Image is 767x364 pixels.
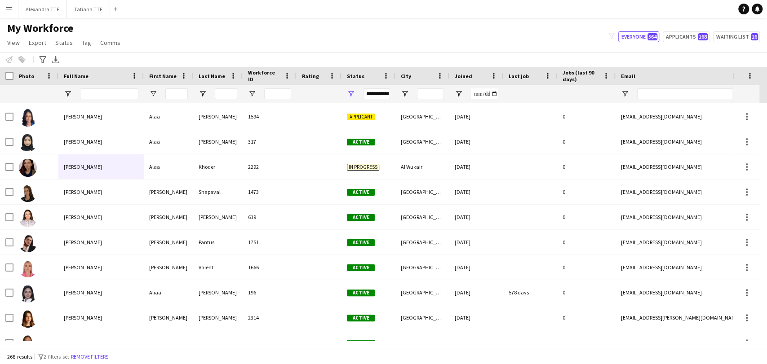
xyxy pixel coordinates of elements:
a: Status [52,37,76,48]
span: [PERSON_NAME] [64,214,102,220]
div: 0 [557,104,616,129]
span: Status [55,39,73,47]
span: [PERSON_NAME] [64,339,102,346]
img: Alicia Tatu [19,310,37,328]
span: In progress [347,164,379,171]
img: Alaa Khoder [19,159,37,177]
div: [DATE] [449,280,503,305]
img: Alesia Shapaval [19,184,37,202]
div: [GEOGRAPHIC_DATA] [395,330,449,355]
div: 0 [557,280,616,305]
span: Comms [100,39,120,47]
app-action-btn: Advanced filters [37,54,48,65]
span: Active [347,189,375,196]
span: Email [621,73,635,79]
div: [PERSON_NAME] [144,305,193,330]
span: Status [347,73,364,79]
div: [DATE] [449,129,503,154]
button: Waiting list16 [713,31,760,42]
button: Applicants168 [663,31,709,42]
div: [GEOGRAPHIC_DATA] [395,255,449,280]
div: 0 [557,180,616,204]
span: Workforce ID [248,69,280,83]
img: Alexandra Navratilova [19,209,37,227]
app-action-btn: Export XLSX [50,54,61,65]
button: Everyone564 [618,31,659,42]
div: 0 [557,154,616,179]
div: 1666 [243,255,297,280]
input: Joined Filter Input [471,88,498,99]
div: 619 [243,205,297,229]
span: Full Name [64,73,89,79]
div: 1594 [243,104,297,129]
div: Valent [193,255,243,280]
div: 0 [557,305,616,330]
a: Comms [97,37,124,48]
div: 196 [243,280,297,305]
span: [PERSON_NAME] [64,314,102,321]
span: Rating [302,73,319,79]
div: 0 [557,255,616,280]
div: [DATE] [449,305,503,330]
span: Active [347,239,375,246]
div: [PERSON_NAME] [193,129,243,154]
span: Last job [509,73,529,79]
div: Pantus [193,230,243,254]
span: Photo [19,73,34,79]
div: Iarina [193,330,243,355]
span: Active [347,214,375,221]
span: Tag [82,39,91,47]
div: 0 [557,205,616,229]
div: 0 [557,230,616,254]
div: 0 [557,129,616,154]
span: Jobs (last 90 days) [563,69,599,83]
div: [GEOGRAPHIC_DATA] [395,104,449,129]
span: My Workforce [7,22,73,35]
img: Alexandra Pantus [19,234,37,252]
div: 1749 [243,330,297,355]
img: Alexandra Valent [19,259,37,277]
img: Alaa Ibrahim [19,134,37,152]
div: 1473 [243,180,297,204]
span: [PERSON_NAME] [64,189,102,195]
div: 317 [243,129,297,154]
img: Aliaa Mohammed [19,285,37,303]
span: Active [347,264,375,271]
div: [PERSON_NAME] [144,255,193,280]
button: Open Filter Menu [347,90,355,98]
div: Alaa [144,104,193,129]
span: Export [29,39,46,47]
div: 2292 [243,154,297,179]
span: Last Name [199,73,225,79]
span: Active [347,340,375,346]
div: [GEOGRAPHIC_DATA] [395,180,449,204]
span: 2 filters set [44,353,69,360]
div: [DATE] [449,205,503,229]
a: Export [25,37,50,48]
div: [GEOGRAPHIC_DATA] [395,230,449,254]
button: Open Filter Menu [199,90,207,98]
div: Al Wukair [395,154,449,179]
div: Alika [144,330,193,355]
div: 578 days [503,280,557,305]
span: [PERSON_NAME] [64,138,102,145]
span: Joined [455,73,472,79]
input: Last Name Filter Input [215,88,237,99]
span: Active [347,315,375,321]
div: 1751 [243,230,297,254]
span: [PERSON_NAME] [64,264,102,271]
div: [PERSON_NAME] [193,280,243,305]
div: [PERSON_NAME] [193,104,243,129]
button: Open Filter Menu [149,90,157,98]
div: [PERSON_NAME] [144,205,193,229]
div: [DATE] [449,255,503,280]
div: Aliaa [144,280,193,305]
span: 564 [647,33,657,40]
div: [DATE] [449,154,503,179]
button: Tatiana TTF [67,0,110,18]
a: View [4,37,23,48]
span: 168 [698,33,708,40]
div: [PERSON_NAME] [193,205,243,229]
span: [PERSON_NAME] [64,163,102,170]
span: [PERSON_NAME] [64,113,102,120]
